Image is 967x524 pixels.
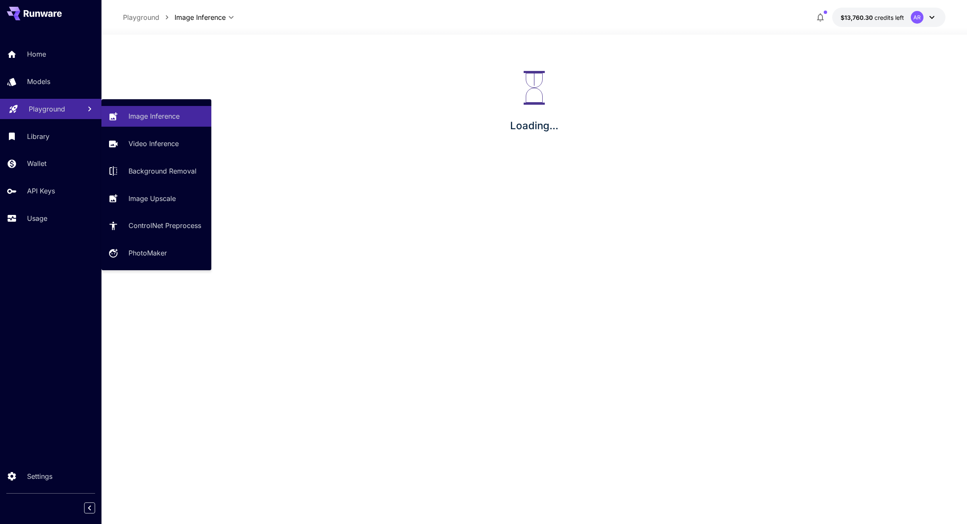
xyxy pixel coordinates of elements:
p: Library [27,131,49,141]
p: Playground [123,12,159,22]
p: ControlNet Preprocess [128,220,201,231]
p: Playground [29,104,65,114]
span: Image Inference [175,12,226,22]
span: $13,760.30 [841,14,874,21]
button: Collapse sidebar [84,502,95,513]
nav: breadcrumb [123,12,175,22]
a: Background Removal [101,161,211,182]
p: Home [27,49,46,59]
p: Loading... [510,118,558,133]
div: AR [911,11,923,24]
p: API Keys [27,186,55,196]
p: Image Inference [128,111,180,121]
div: $13,760.30122 [841,13,904,22]
div: Collapse sidebar [90,500,101,516]
p: Background Removal [128,166,197,176]
p: Image Upscale [128,193,176,204]
a: Image Inference [101,106,211,127]
p: Models [27,76,50,87]
a: Video Inference [101,133,211,154]
button: $13,760.30122 [832,8,945,27]
p: Usage [27,213,47,223]
a: ControlNet Preprocess [101,215,211,236]
a: Image Upscale [101,188,211,209]
span: credits left [874,14,904,21]
a: PhotoMaker [101,243,211,263]
p: Wallet [27,158,46,168]
p: PhotoMaker [128,248,167,258]
p: Settings [27,471,52,481]
p: Video Inference [128,138,179,149]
